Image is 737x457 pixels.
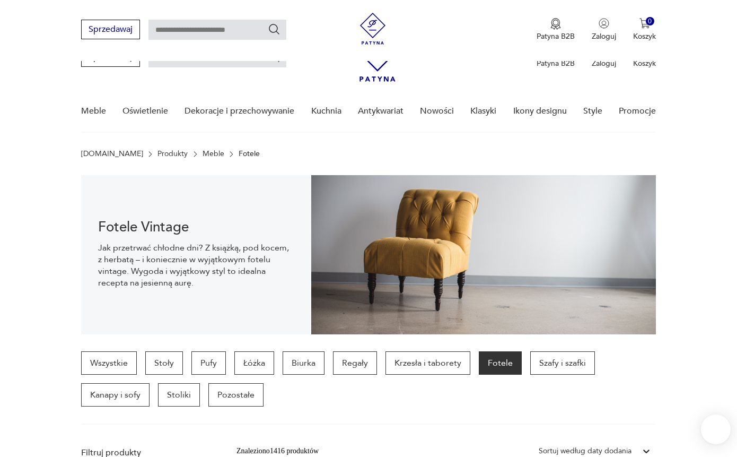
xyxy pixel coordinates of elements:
a: Regały [333,351,377,375]
p: Jak przetrwać chłodne dni? Z książką, pod kocem, z herbatą – i koniecznie w wyjątkowym fotelu vin... [98,242,294,289]
p: Koszyk [633,58,656,68]
p: Zaloguj [592,58,616,68]
a: Ikona medaluPatyna B2B [537,18,575,41]
div: Znaleziono 1416 produktów [236,445,319,457]
h1: Fotele Vintage [98,221,294,234]
p: Fotele [239,150,260,158]
img: Ikonka użytkownika [599,18,609,29]
button: Patyna B2B [537,18,575,41]
button: Szukaj [268,23,280,36]
p: Patyna B2B [537,58,575,68]
a: Sprzedawaj [81,54,140,62]
a: Pufy [191,351,226,375]
a: Style [583,91,602,132]
a: Stoły [145,351,183,375]
a: Dekoracje i przechowywanie [185,91,294,132]
a: Nowości [420,91,454,132]
img: Ikona koszyka [639,18,650,29]
a: Klasyki [470,91,496,132]
div: Sortuj według daty dodania [539,445,631,457]
a: Antykwariat [358,91,403,132]
a: Ikony designu [513,91,567,132]
a: Fotele [479,351,522,375]
a: Biurka [283,351,324,375]
a: Stoliki [158,383,200,407]
a: Łóżka [234,351,274,375]
a: Oświetlenie [122,91,168,132]
button: Sprzedawaj [81,20,140,39]
a: Pozostałe [208,383,264,407]
img: Ikona medalu [550,18,561,30]
a: Szafy i szafki [530,351,595,375]
p: Zaloguj [592,31,616,41]
a: [DOMAIN_NAME] [81,150,143,158]
a: Kanapy i sofy [81,383,150,407]
a: Meble [203,150,224,158]
div: 0 [646,17,655,26]
a: Kuchnia [311,91,341,132]
a: Sprzedawaj [81,27,140,34]
a: Promocje [619,91,656,132]
p: Koszyk [633,31,656,41]
button: 0Koszyk [633,18,656,41]
a: Produkty [157,150,188,158]
img: Patyna - sklep z meblami i dekoracjami vintage [357,13,389,45]
a: Krzesła i taborety [385,351,470,375]
iframe: Smartsupp widget button [701,415,731,444]
img: 9275102764de9360b0b1aa4293741aa9.jpg [311,175,656,334]
a: Meble [81,91,106,132]
a: Wszystkie [81,351,137,375]
p: Patyna B2B [537,31,575,41]
button: Zaloguj [592,18,616,41]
